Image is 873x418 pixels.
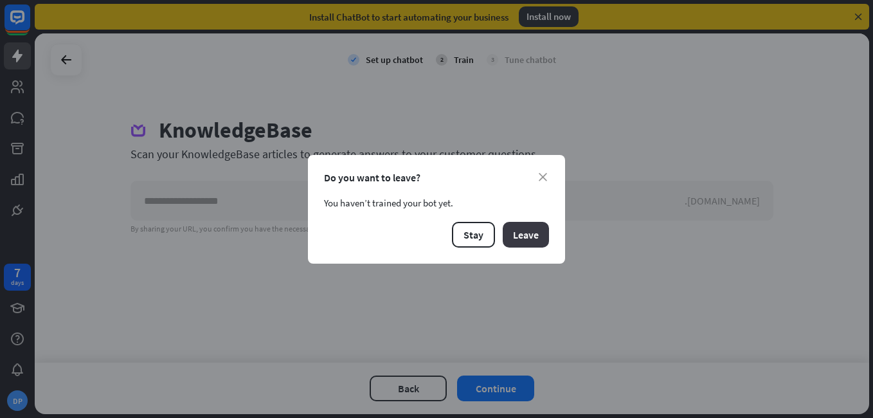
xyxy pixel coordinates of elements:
button: Leave [503,222,549,248]
div: Do you want to leave? [324,171,549,184]
button: Stay [452,222,495,248]
button: Open LiveChat chat widget [10,5,49,44]
div: You haven’t trained your bot yet. [324,197,549,209]
i: close [539,173,547,181]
